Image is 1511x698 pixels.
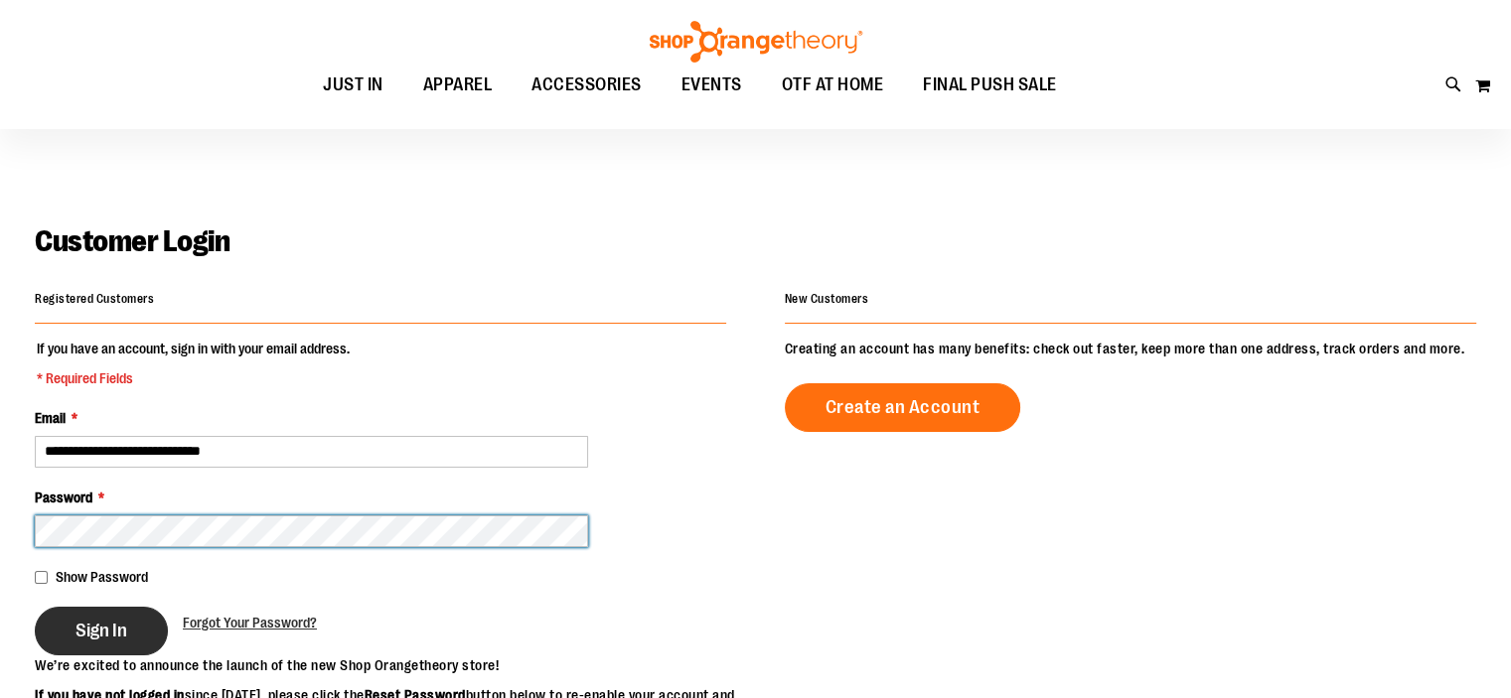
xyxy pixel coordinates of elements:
span: OTF AT HOME [782,63,884,107]
span: * Required Fields [37,368,350,388]
a: APPAREL [403,63,513,108]
span: APPAREL [423,63,493,107]
strong: Registered Customers [35,292,154,306]
a: Forgot Your Password? [183,613,317,632]
strong: New Customers [785,292,869,306]
span: EVENTS [681,63,742,107]
a: ACCESSORIES [512,63,662,108]
a: Create an Account [785,383,1021,432]
img: Shop Orangetheory [647,21,865,63]
legend: If you have an account, sign in with your email address. [35,339,352,388]
span: Forgot Your Password? [183,615,317,630]
span: Create an Account [826,396,981,418]
a: FINAL PUSH SALE [903,63,1077,108]
a: OTF AT HOME [762,63,904,108]
p: Creating an account has many benefits: check out faster, keep more than one address, track orders... [785,339,1476,358]
span: JUST IN [323,63,383,107]
button: Sign In [35,607,168,655]
span: Password [35,489,92,505]
a: EVENTS [662,63,762,108]
span: Email [35,410,66,426]
span: FINAL PUSH SALE [923,63,1057,107]
p: We’re excited to announce the launch of the new Shop Orangetheory store! [35,655,756,675]
span: Sign In [76,620,127,641]
span: Show Password [56,569,148,585]
span: Customer Login [35,224,229,258]
span: ACCESSORIES [531,63,642,107]
a: JUST IN [303,63,403,108]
